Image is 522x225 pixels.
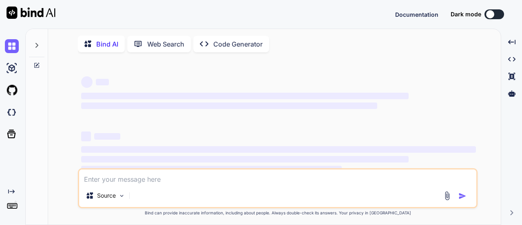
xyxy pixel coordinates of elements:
[81,131,91,141] span: ‌
[147,39,184,49] p: Web Search
[5,83,19,97] img: githubLight
[81,166,342,172] span: ‌
[96,39,118,49] p: Bind AI
[213,39,263,49] p: Code Generator
[81,76,93,88] span: ‌
[118,192,125,199] img: Pick Models
[458,192,467,200] img: icon
[81,93,409,99] span: ‌
[451,10,481,18] span: Dark mode
[395,10,438,19] button: Documentation
[78,210,478,216] p: Bind can provide inaccurate information, including about people. Always double-check its answers....
[81,102,377,109] span: ‌
[5,61,19,75] img: ai-studio
[96,79,109,85] span: ‌
[5,105,19,119] img: darkCloudIdeIcon
[395,11,438,18] span: Documentation
[7,7,55,19] img: Bind AI
[81,156,409,163] span: ‌
[97,192,116,200] p: Source
[94,133,120,140] span: ‌
[5,39,19,53] img: chat
[81,146,476,153] span: ‌
[442,191,452,200] img: attachment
